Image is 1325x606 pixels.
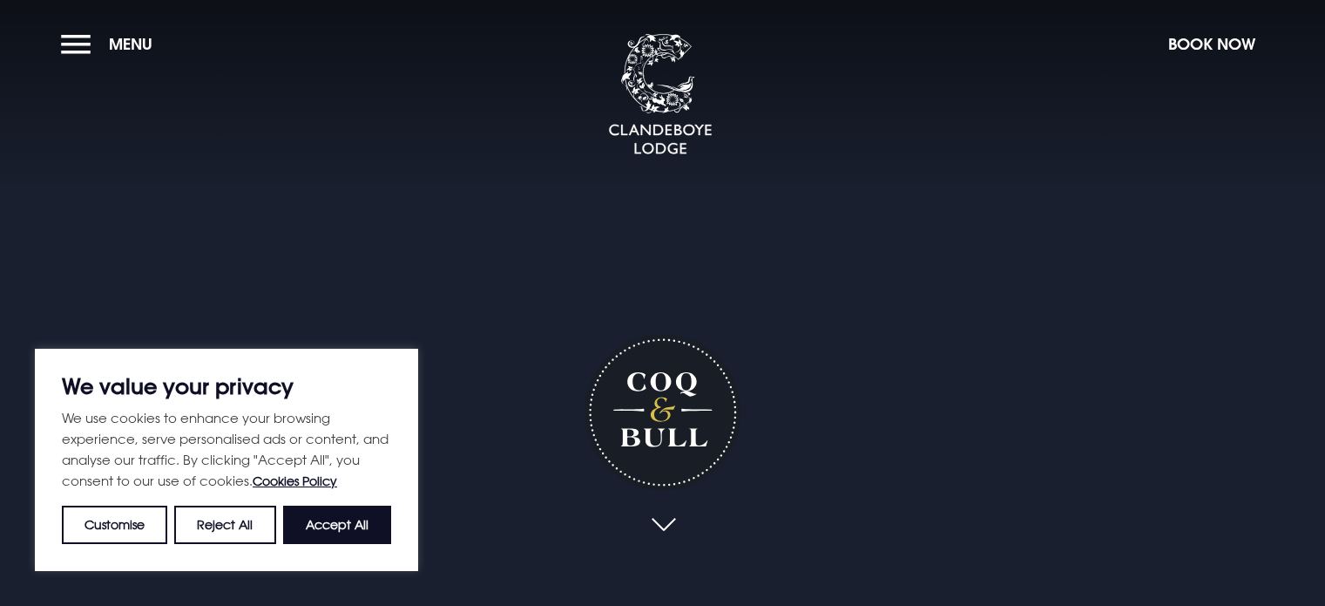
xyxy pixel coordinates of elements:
button: Accept All [283,506,391,544]
a: Cookies Policy [253,473,337,488]
div: We value your privacy [35,349,418,571]
button: Customise [62,506,167,544]
button: Menu [61,25,161,63]
button: Book Now [1159,25,1264,63]
img: Clandeboye Lodge [608,34,713,156]
p: We value your privacy [62,376,391,397]
p: We use cookies to enhance your browsing experience, serve personalised ads or content, and analys... [62,407,391,492]
h1: Coq & Bull [585,334,740,490]
button: Reject All [174,506,275,544]
span: Menu [109,34,152,54]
